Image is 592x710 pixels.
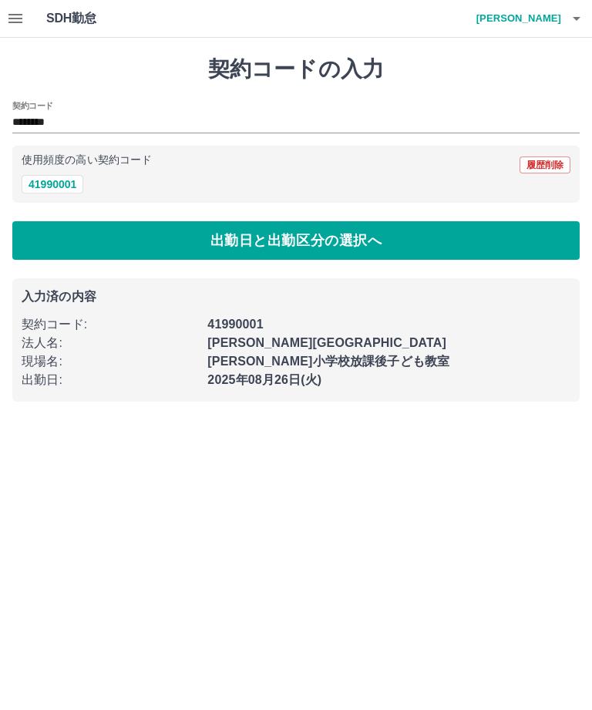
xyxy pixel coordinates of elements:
p: 法人名 : [22,334,198,352]
p: 入力済の内容 [22,291,570,303]
h2: 契約コード [12,99,53,112]
button: 出勤日と出勤区分の選択へ [12,221,580,260]
button: 41990001 [22,175,83,193]
p: 使用頻度の高い契約コード [22,155,152,166]
b: 2025年08月26日(火) [207,373,321,386]
p: 契約コード : [22,315,198,334]
h1: 契約コードの入力 [12,56,580,82]
b: [PERSON_NAME][GEOGRAPHIC_DATA] [207,336,446,349]
p: 出勤日 : [22,371,198,389]
b: 41990001 [207,318,263,331]
b: [PERSON_NAME]小学校放課後子ども教室 [207,355,449,368]
p: 現場名 : [22,352,198,371]
button: 履歴削除 [520,156,570,173]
